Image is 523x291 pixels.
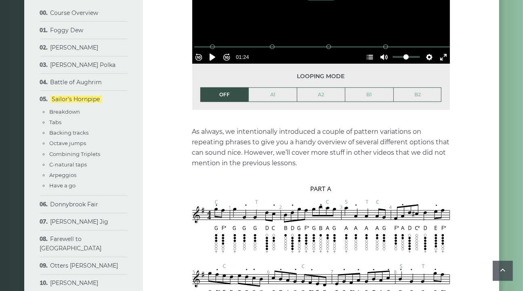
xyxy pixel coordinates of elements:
a: [PERSON_NAME] [50,44,99,51]
p: As always, we intentionally introduced a couple of pattern variations on repeating phrases to giv... [192,127,450,168]
span: Looping mode [200,72,442,81]
a: [PERSON_NAME] Polka [50,61,116,69]
a: Battle of Aughrim [50,79,102,86]
a: Arpeggios [50,172,77,178]
a: A2 [297,88,345,102]
a: Combining Triplets [50,151,101,157]
a: B2 [394,88,441,102]
a: [PERSON_NAME] Jig [50,218,109,225]
a: Farewell to [GEOGRAPHIC_DATA] [40,235,102,252]
a: [PERSON_NAME] [50,279,99,287]
a: Tabs [50,119,62,125]
a: B1 [345,88,393,102]
a: Course Overview [50,9,99,17]
a: Donnybrook Fair [50,201,99,208]
a: C-natural taps [50,161,87,168]
a: Sailor’s Hornpipe [50,96,102,103]
a: Breakdown [50,108,80,115]
a: Backing tracks [50,129,89,136]
a: A1 [249,88,297,102]
a: Otters [PERSON_NAME] [50,262,118,269]
a: Octave jumps [50,140,86,146]
a: Have a go [50,182,76,189]
a: Foggy Dew [50,27,84,34]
